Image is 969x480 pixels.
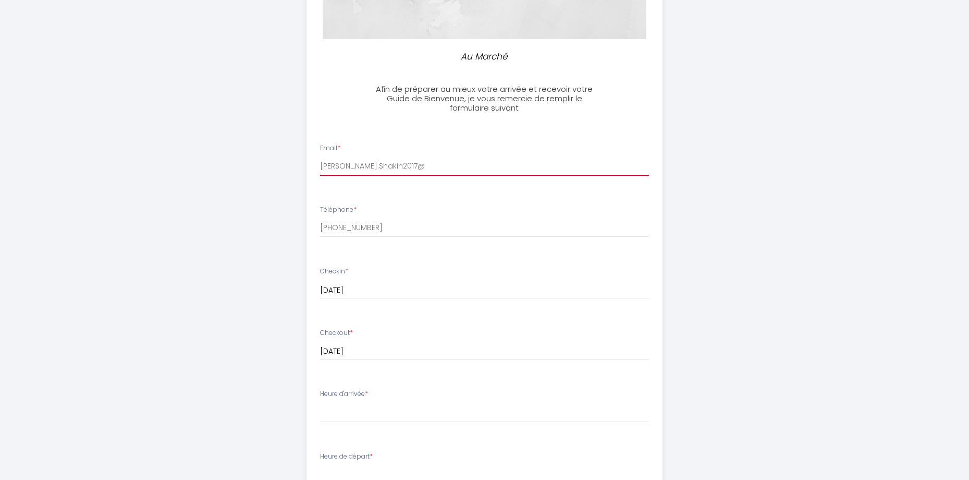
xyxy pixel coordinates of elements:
label: Heure de départ [320,452,373,462]
label: Checkout [320,328,353,338]
h3: Afin de préparer au mieux votre arrivée et recevoir votre Guide de Bienvenue, je vous remercie de... [369,85,600,113]
p: Au Marché [373,50,596,64]
label: Téléphone [320,205,357,215]
label: Heure d'arrivée [320,389,368,399]
label: Email [320,143,340,153]
label: Checkin [320,267,348,277]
